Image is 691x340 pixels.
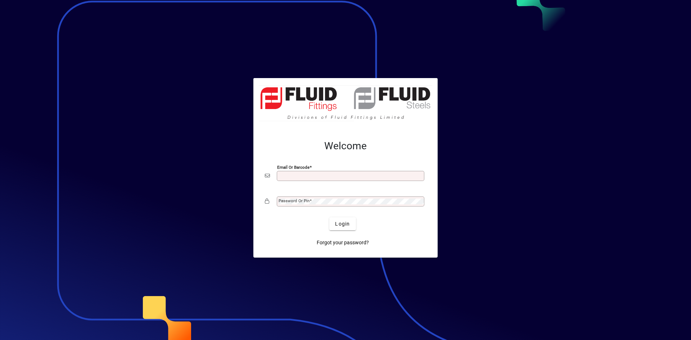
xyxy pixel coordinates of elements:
[314,236,372,249] a: Forgot your password?
[335,220,350,228] span: Login
[279,198,310,203] mat-label: Password or Pin
[317,239,369,246] span: Forgot your password?
[329,217,356,230] button: Login
[277,165,310,170] mat-label: Email or Barcode
[265,140,426,152] h2: Welcome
